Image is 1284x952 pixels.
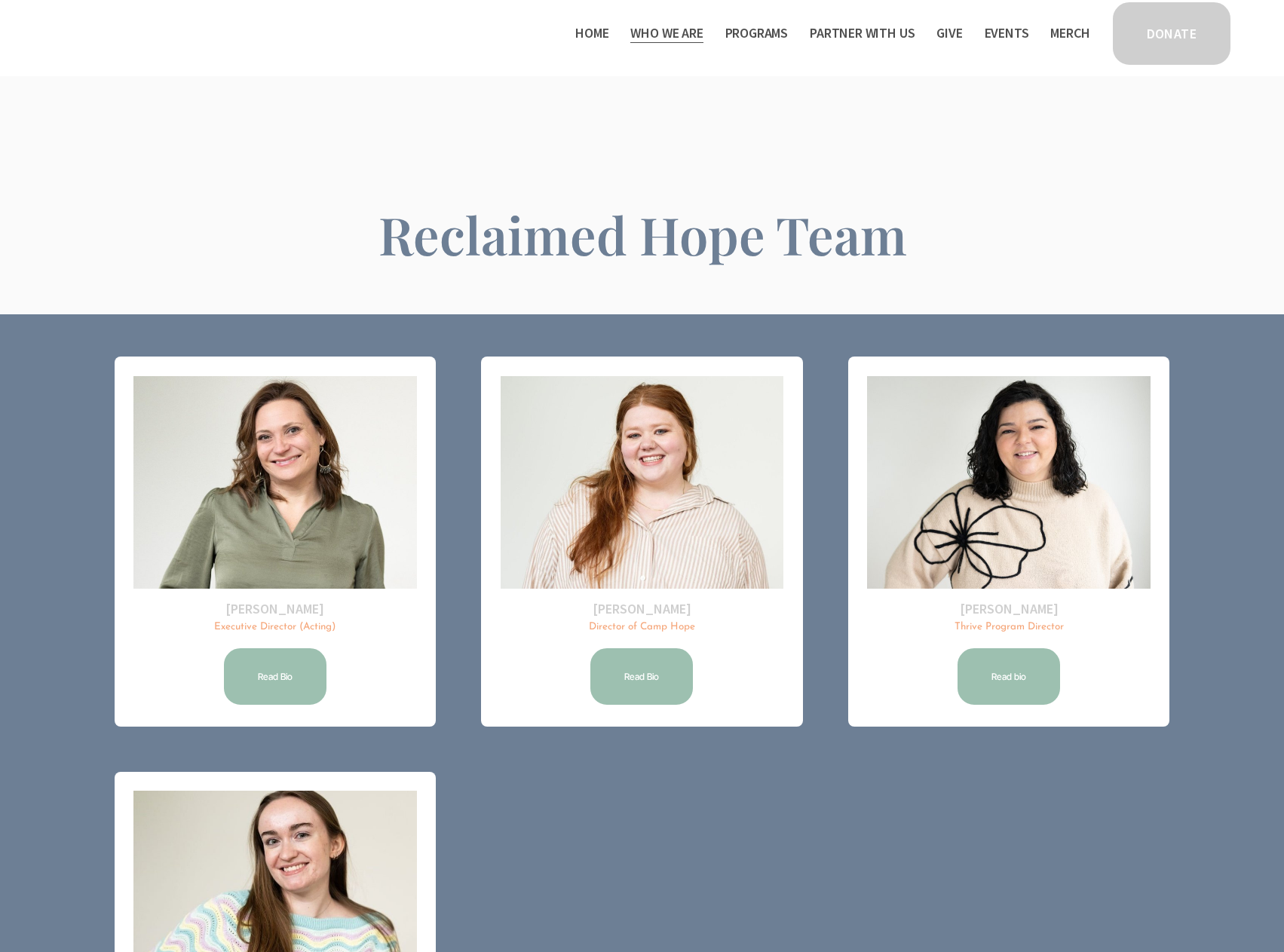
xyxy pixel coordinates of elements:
a: Give [936,21,962,45]
p: Director of Camp Hope [501,620,783,635]
p: Executive Director (Acting) [133,620,416,635]
a: Home [575,21,608,45]
a: Read Bio [222,646,329,707]
h2: [PERSON_NAME] [867,600,1150,617]
a: folder dropdown [810,21,915,45]
span: Partner With Us [810,23,915,44]
p: Thrive Program Director [867,620,1150,635]
a: Read bio [955,646,1062,707]
a: Events [985,21,1029,45]
a: folder dropdown [630,21,703,45]
span: Reclaimed Hope Team [378,200,907,268]
span: Programs [725,23,789,44]
span: Who We Are [630,23,703,44]
h2: [PERSON_NAME] [133,600,416,617]
a: Read Bio [588,646,695,707]
a: Merch [1050,21,1089,45]
h2: [PERSON_NAME] [501,600,783,617]
a: folder dropdown [725,21,789,45]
